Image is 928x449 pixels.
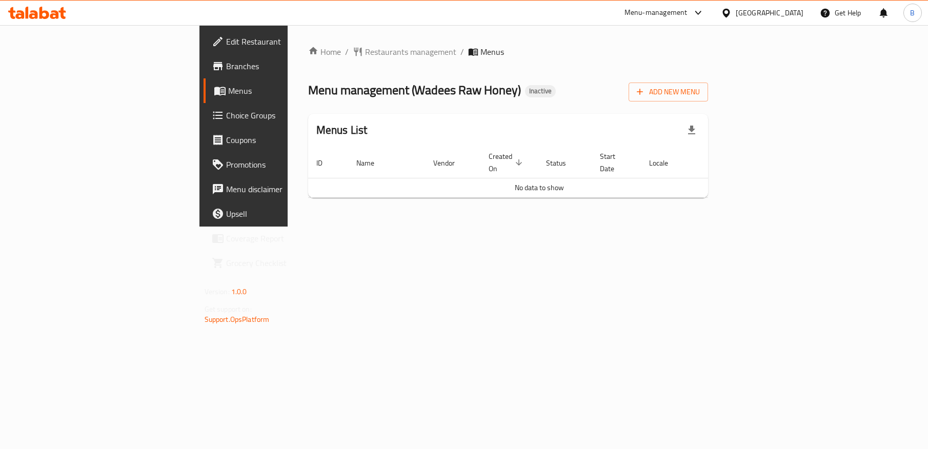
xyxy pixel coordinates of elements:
[649,157,681,169] span: Locale
[204,177,354,201] a: Menu disclaimer
[226,158,346,171] span: Promotions
[629,83,708,101] button: Add New Menu
[546,157,579,169] span: Status
[226,257,346,269] span: Grocery Checklist
[736,7,803,18] div: [GEOGRAPHIC_DATA]
[204,78,354,103] a: Menus
[205,285,230,298] span: Version:
[365,46,456,58] span: Restaurants management
[356,157,388,169] span: Name
[226,109,346,121] span: Choice Groups
[205,313,270,326] a: Support.OpsPlatform
[308,78,521,101] span: Menu management ( Wadees Raw Honey )
[226,208,346,220] span: Upsell
[204,54,354,78] a: Branches
[204,29,354,54] a: Edit Restaurant
[515,181,564,194] span: No data to show
[316,123,368,138] h2: Menus List
[204,152,354,177] a: Promotions
[308,46,709,58] nav: breadcrumb
[316,157,336,169] span: ID
[525,85,556,97] div: Inactive
[204,251,354,275] a: Grocery Checklist
[204,103,354,128] a: Choice Groups
[226,134,346,146] span: Coupons
[480,46,504,58] span: Menus
[226,232,346,244] span: Coverage Report
[204,226,354,251] a: Coverage Report
[231,285,247,298] span: 1.0.0
[694,147,771,178] th: Actions
[489,150,526,175] span: Created On
[226,183,346,195] span: Menu disclaimer
[228,85,346,97] span: Menus
[204,201,354,226] a: Upsell
[204,128,354,152] a: Coupons
[910,7,915,18] span: B
[205,302,252,316] span: Get support on:
[624,7,688,19] div: Menu-management
[637,86,700,98] span: Add New Menu
[433,157,468,169] span: Vendor
[226,35,346,48] span: Edit Restaurant
[600,150,629,175] span: Start Date
[460,46,464,58] li: /
[679,118,704,142] div: Export file
[525,87,556,95] span: Inactive
[308,147,771,198] table: enhanced table
[226,60,346,72] span: Branches
[353,46,456,58] a: Restaurants management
